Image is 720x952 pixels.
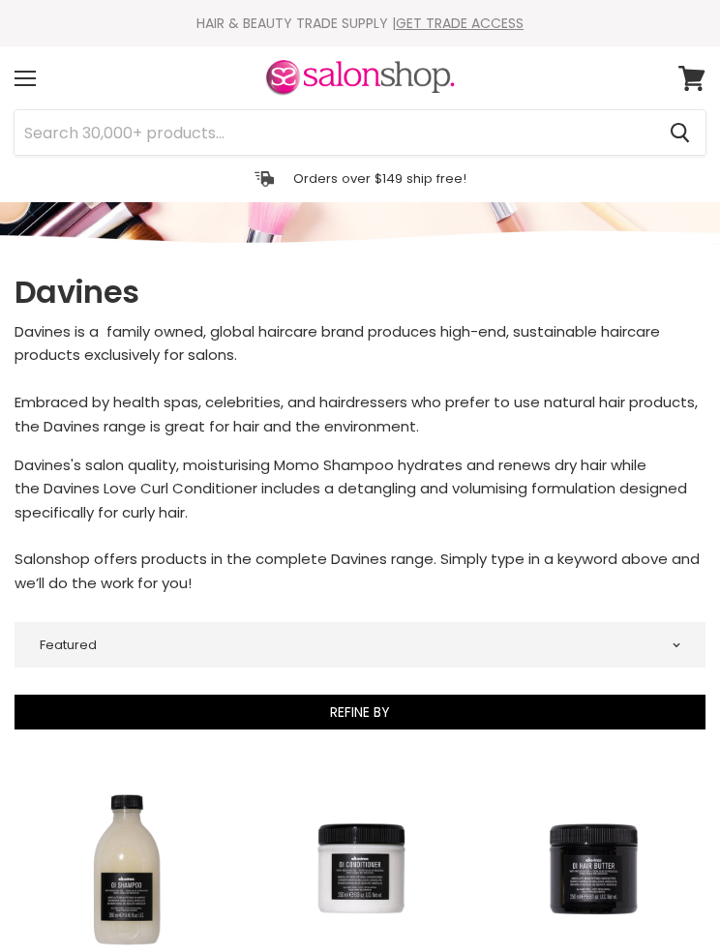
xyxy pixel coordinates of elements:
[15,110,654,155] input: Search
[293,170,466,187] p: Orders over $149 ship free!
[15,695,705,729] button: Refine By
[15,272,705,312] h1: Davines
[15,320,705,438] p: Davines is a family owned, global haircare brand produces high-end, sustainable haircare products...
[396,14,524,33] a: GET TRADE ACCESS
[15,454,705,595] p: Davines's salon quality, moisturising Momo Shampoo hydrates and renews dry hair while the Davines...
[14,109,706,156] form: Product
[654,110,705,155] button: Search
